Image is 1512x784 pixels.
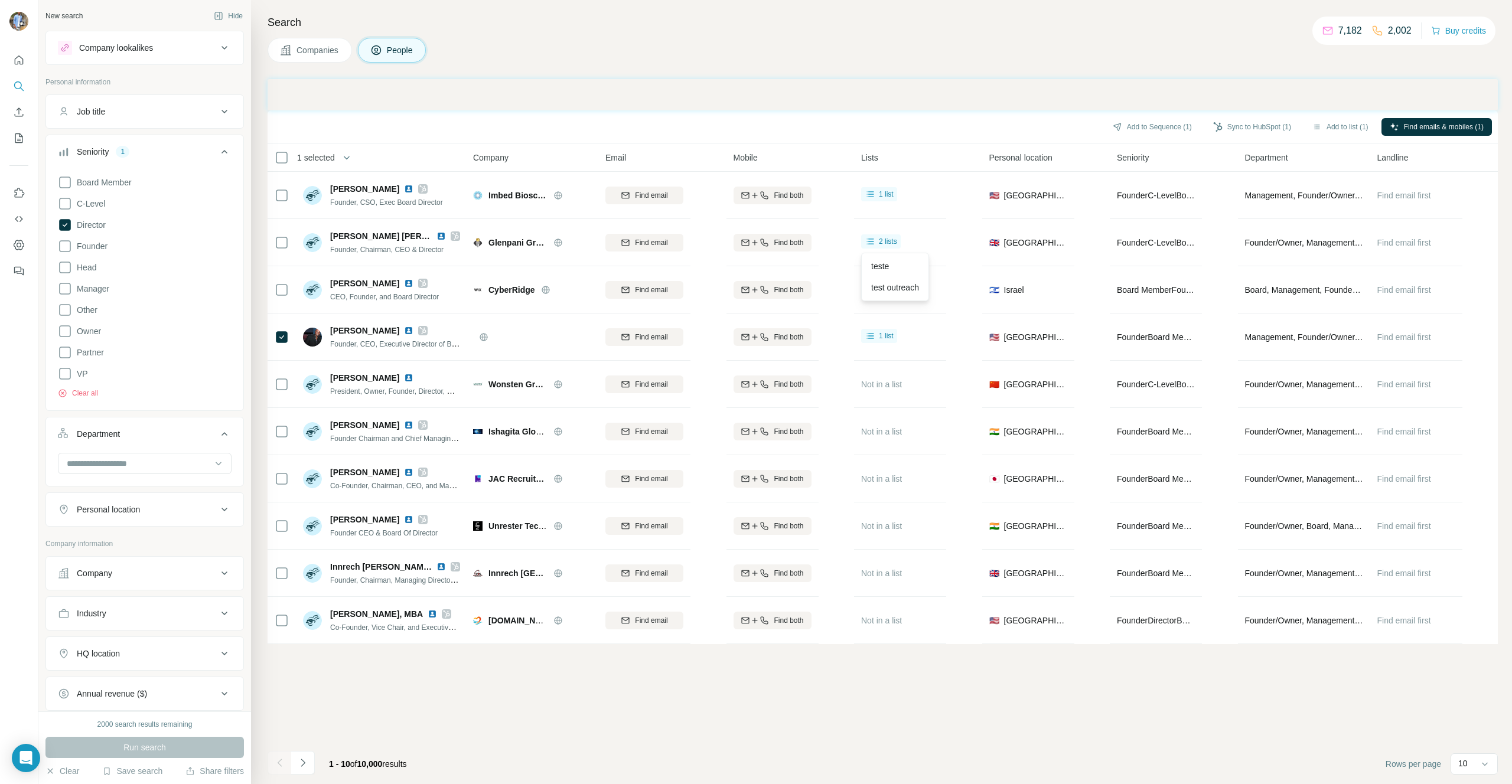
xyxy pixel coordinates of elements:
span: [GEOGRAPHIC_DATA] [1004,520,1067,532]
span: Founder/Owner, Management, Board [1245,378,1363,390]
span: Founder CEO & Board Of Director [330,529,438,537]
button: Annual revenue ($) [46,680,243,708]
button: Find email [605,234,683,251]
span: 🇬🇧 [989,237,999,249]
button: Share filters [185,765,244,777]
img: LinkedIn logo [404,373,413,383]
iframe: Banner [268,79,1498,110]
span: Founder Director Board Member C-Level [1117,616,1260,625]
button: Company lookalikes [46,34,243,62]
span: Founder/Owner, Management, Board [1245,426,1363,437]
span: Find email first [1377,569,1431,578]
img: Avatar [303,280,322,299]
span: 🇯🇵 [989,473,999,485]
span: Not in a list [861,427,902,436]
span: Founder Board Member Director C-Level [1117,427,1260,436]
span: Find email [635,190,667,201]
span: of [350,759,357,769]
span: Find email first [1377,427,1431,436]
a: test outreach [864,277,926,298]
span: [PERSON_NAME] [330,325,399,337]
button: Find email [605,517,683,535]
span: Rows per page [1386,758,1441,770]
img: Avatar [303,517,322,535]
span: Find both [774,190,803,201]
span: Companies [296,44,340,56]
span: Not in a list [861,616,902,625]
span: President, Owner, Founder, Director, CEO, Chairman [330,386,497,396]
img: Avatar [303,328,322,347]
span: Founder, CEO, Executive Director of Business Development and Board Member [330,339,582,348]
button: Find both [734,234,812,251]
div: Annual revenue ($) [77,688,147,700]
button: Industry [46,599,243,628]
span: Unrester Technologies [488,521,578,531]
span: Find both [774,521,803,531]
button: Find email [605,187,683,204]
span: 2 lists [879,236,897,247]
span: Founder/Owner, Management, Board [1245,473,1363,485]
h4: Search [268,14,1498,31]
span: Founder C-Level Board Member Director [1117,380,1260,389]
span: Find both [774,285,803,295]
span: Founder, Chairman, CEO & Director [330,246,444,254]
span: Find email [635,332,667,342]
img: LinkedIn logo [436,231,446,241]
span: Innrech [GEOGRAPHIC_DATA] [488,567,548,579]
button: Find email [605,423,683,440]
span: 🇮🇱 [989,284,999,296]
span: Find emails & mobiles (1) [1404,122,1484,132]
span: Founder, CSO, Exec Board Director [330,198,443,207]
span: People [387,44,414,56]
span: 🇮🇳 [989,520,999,532]
span: Wonsten Group [488,378,548,390]
span: Find both [774,237,803,248]
span: Management, Founder/Owner, Board [1245,331,1363,343]
span: Find email first [1377,332,1431,342]
div: New search [45,11,83,21]
span: 1 list [879,331,894,341]
button: Dashboard [9,234,28,256]
span: [GEOGRAPHIC_DATA] [1004,331,1067,343]
button: Company [46,559,243,587]
div: 1 [116,146,129,157]
span: Find both [774,379,803,390]
button: Hide [206,7,251,25]
button: Search [9,76,28,97]
span: test outreach [871,283,919,292]
span: Founder Chairman and Chief Managing Director [330,433,481,443]
button: Find emails & mobiles (1) [1381,118,1492,136]
button: Find both [734,375,812,393]
button: Find both [734,187,812,204]
button: Find email [605,375,683,393]
span: results [329,759,407,769]
button: Add to Sequence (1) [1104,118,1200,136]
span: Not in a list [861,521,902,531]
div: 2000 search results remaining [97,719,193,730]
div: Department [77,428,120,440]
img: Logo of Wonsten Group [473,380,483,389]
span: [GEOGRAPHIC_DATA] [1004,426,1067,437]
button: Save search [102,765,162,777]
span: Personal location [989,152,1052,164]
button: Clear [45,765,79,777]
button: Find both [734,612,812,629]
span: [PERSON_NAME] [330,372,399,384]
span: Find email first [1377,474,1431,484]
button: Find both [734,423,812,440]
img: LinkedIn logo [404,279,413,288]
span: Management, Founder/Owner, Board [1245,190,1363,201]
span: Imbed Biosciences [488,190,548,201]
span: Find both [774,473,803,484]
div: Open Intercom Messenger [12,744,40,772]
button: Job title [46,97,243,126]
span: Ishagita Global Evolution and Research Federation [488,427,689,436]
span: Partner [72,347,104,358]
div: Company [77,567,112,579]
span: Co-Founder, Vice Chair, and Executive Director/CEO [330,622,496,632]
button: HQ location [46,639,243,668]
img: Avatar [9,12,28,31]
p: 10 [1458,757,1468,769]
button: Find both [734,281,812,299]
span: 1 - 10 [329,759,350,769]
